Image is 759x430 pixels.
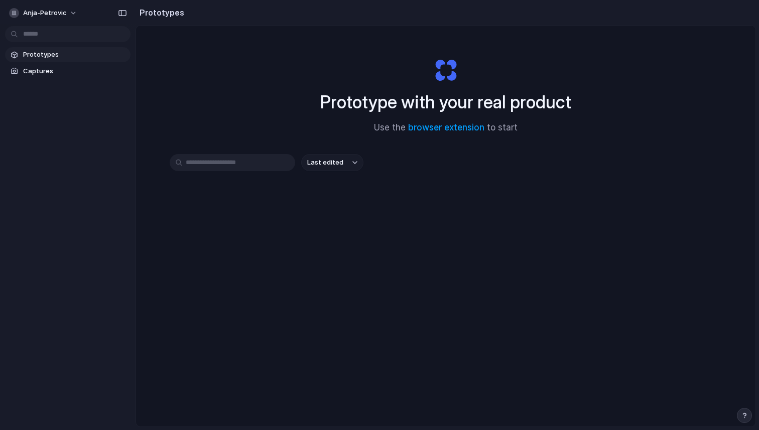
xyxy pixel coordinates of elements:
[23,66,126,76] span: Captures
[5,47,131,62] a: Prototypes
[5,64,131,79] a: Captures
[374,121,518,134] span: Use the to start
[23,50,126,60] span: Prototypes
[136,7,184,19] h2: Prototypes
[23,8,67,18] span: anja-petrovic
[301,154,363,171] button: Last edited
[408,122,484,132] a: browser extension
[5,5,82,21] button: anja-petrovic
[307,158,343,168] span: Last edited
[320,89,571,115] h1: Prototype with your real product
